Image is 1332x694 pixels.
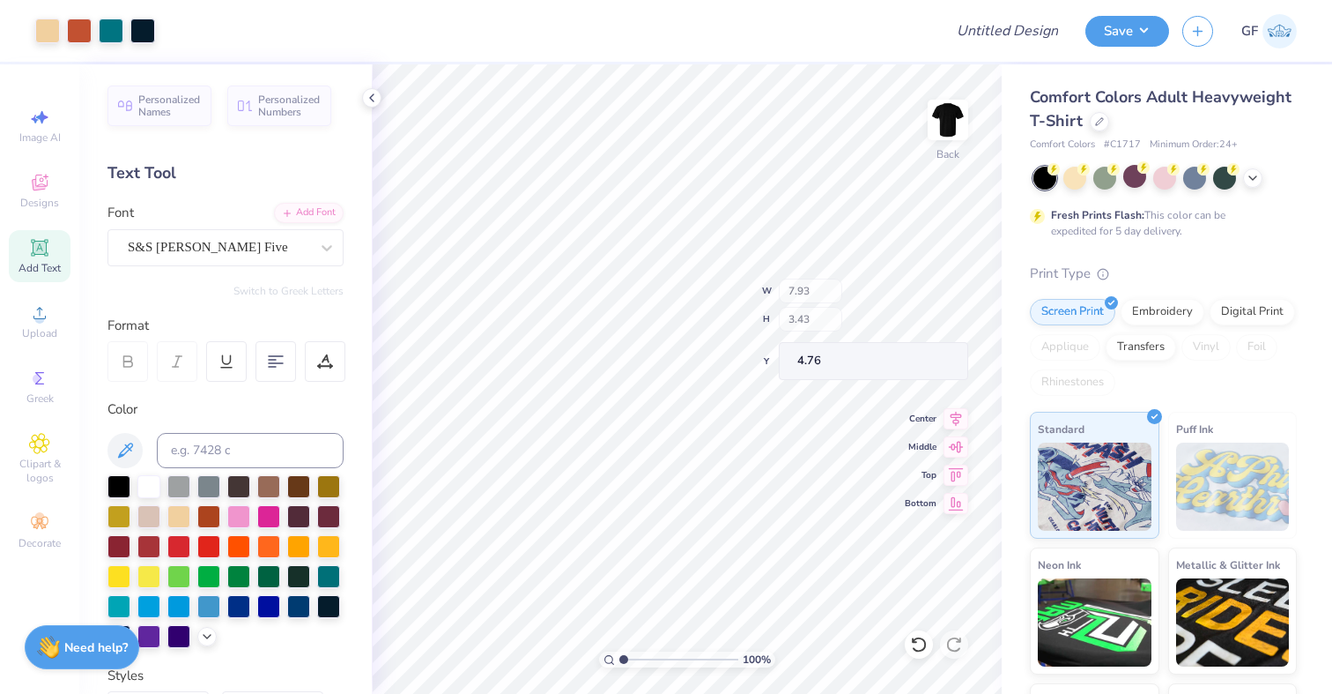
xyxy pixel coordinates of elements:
[1030,299,1115,325] div: Screen Print
[1210,299,1295,325] div: Digital Print
[1030,369,1115,396] div: Rhinestones
[1176,556,1280,574] span: Metallic & Glitter Ink
[1030,264,1297,284] div: Print Type
[905,413,936,425] span: Center
[1236,334,1277,361] div: Foil
[1176,443,1290,531] img: Puff Ink
[1085,16,1169,47] button: Save
[1121,299,1204,325] div: Embroidery
[233,284,344,298] button: Switch to Greek Letters
[1262,14,1297,49] img: Grant Franey
[1176,578,1290,667] img: Metallic & Glitter Ink
[107,666,344,686] div: Styles
[1038,443,1151,531] img: Standard
[1106,334,1176,361] div: Transfers
[905,469,936,481] span: Top
[274,203,344,223] div: Add Font
[107,316,345,336] div: Format
[1038,556,1081,574] span: Neon Ink
[1030,86,1291,131] span: Comfort Colors Adult Heavyweight T-Shirt
[1181,334,1231,361] div: Vinyl
[18,261,61,275] span: Add Text
[22,326,57,340] span: Upload
[930,102,966,138] img: Back
[936,146,959,162] div: Back
[1030,138,1095,153] span: Comfort Colors
[1051,207,1268,239] div: This color can be expedited for 5 day delivery.
[1150,138,1238,153] span: Minimum Order: 24 +
[905,497,936,510] span: Bottom
[9,457,70,485] span: Clipart & logos
[20,196,59,210] span: Designs
[26,392,54,406] span: Greek
[1038,420,1084,438] span: Standard
[107,203,134,223] label: Font
[107,399,344,420] div: Color
[157,433,344,468] input: e.g. 7428 c
[1104,138,1141,153] span: # C1717
[258,93,321,118] span: Personalized Numbers
[1241,14,1297,49] a: GF
[1241,21,1258,41] span: GF
[943,13,1072,49] input: Untitled Design
[1038,578,1151,667] img: Neon Ink
[138,93,201,118] span: Personalized Names
[1051,208,1144,222] strong: Fresh Prints Flash:
[18,536,61,550] span: Decorate
[1030,334,1100,361] div: Applique
[64,639,128,656] strong: Need help?
[1176,420,1213,438] span: Puff Ink
[19,131,61,145] span: Image AI
[905,441,936,453] span: Middle
[107,161,344,185] div: Text Tool
[743,652,771,668] span: 100 %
